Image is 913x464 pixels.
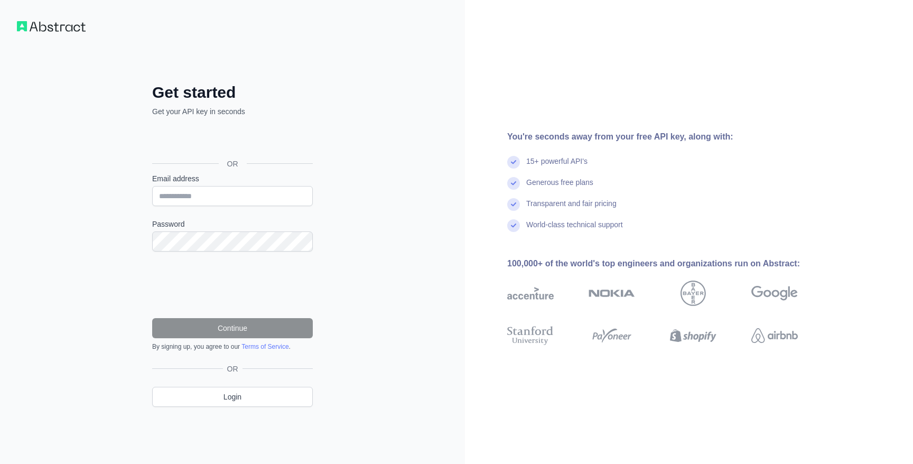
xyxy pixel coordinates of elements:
span: OR [223,364,243,374]
iframe: reCAPTCHA [152,264,313,305]
img: nokia [589,281,635,306]
img: payoneer [589,324,635,347]
div: Generous free plans [526,177,593,198]
p: Get your API key in seconds [152,106,313,117]
div: You're seconds away from your free API key, along with: [507,131,832,143]
img: check mark [507,156,520,169]
iframe: Sign in with Google Button [147,128,316,152]
img: accenture [507,281,554,306]
img: check mark [507,177,520,190]
a: Login [152,387,313,407]
div: Transparent and fair pricing [526,198,617,219]
img: airbnb [751,324,798,347]
div: World-class technical support [526,219,623,240]
h2: Get started [152,83,313,102]
img: bayer [681,281,706,306]
img: check mark [507,219,520,232]
label: Password [152,219,313,229]
img: google [751,281,798,306]
button: Continue [152,318,313,338]
div: 15+ powerful API's [526,156,588,177]
label: Email address [152,173,313,184]
img: check mark [507,198,520,211]
span: OR [219,159,247,169]
img: stanford university [507,324,554,347]
div: By signing up, you agree to our . [152,342,313,351]
a: Terms of Service [241,343,288,350]
img: Workflow [17,21,86,32]
div: 100,000+ of the world's top engineers and organizations run on Abstract: [507,257,832,270]
img: shopify [670,324,716,347]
